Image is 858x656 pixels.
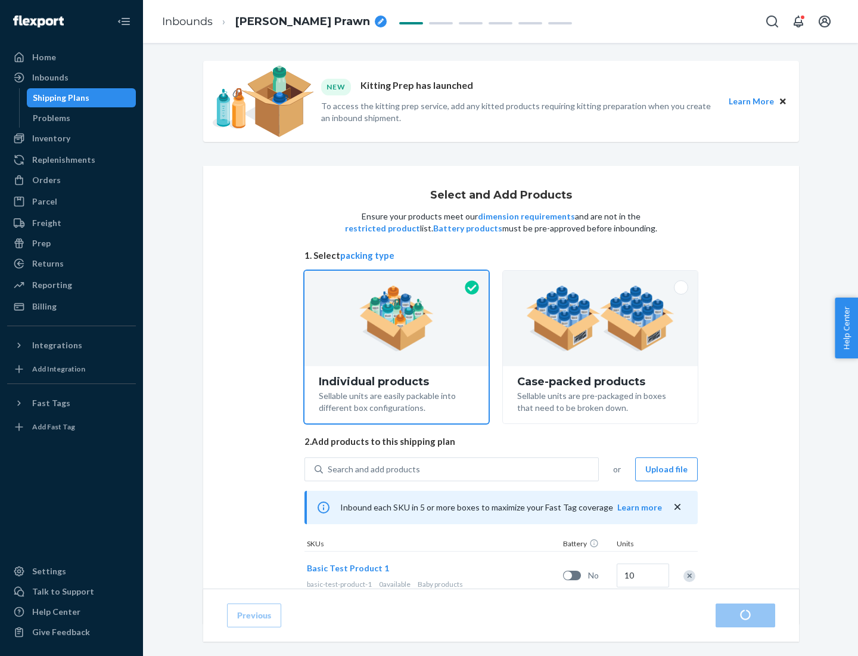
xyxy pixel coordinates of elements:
[321,79,351,95] div: NEW
[517,376,683,388] div: Case-packed products
[7,48,136,67] a: Home
[359,286,434,351] img: individual-pack.facf35554cb0f1810c75b2bd6df2d64e.png
[32,51,56,63] div: Home
[32,301,57,312] div: Billing
[32,258,64,270] div: Returns
[786,10,810,33] button: Open notifications
[32,72,69,83] div: Inbounds
[32,217,61,229] div: Freight
[32,154,95,166] div: Replenishments
[153,4,396,39] ol: breadcrumbs
[7,562,136,581] a: Settings
[321,100,718,124] p: To access the kitting prep service, add any kitted products requiring kitting preparation when yo...
[227,604,281,627] button: Previous
[7,623,136,642] button: Give Feedback
[683,570,695,582] div: Remove Item
[561,539,614,551] div: Battery
[835,298,858,358] button: Help Center
[32,565,66,577] div: Settings
[7,394,136,413] button: Fast Tags
[32,364,85,374] div: Add Integration
[478,211,575,222] button: dimension requirements
[304,491,698,524] div: Inbound each SKU in 5 or more boxes to maximize your Fast Tag coverage
[7,297,136,316] a: Billing
[32,339,82,351] div: Integrations
[7,192,136,211] a: Parcel
[345,222,420,234] button: restricted product
[617,564,669,587] input: Quantity
[328,463,420,475] div: Search and add products
[304,539,561,551] div: SKUs
[760,10,784,33] button: Open Search Box
[776,95,789,108] button: Close
[7,276,136,295] a: Reporting
[7,602,136,621] a: Help Center
[7,213,136,233] a: Freight
[33,112,70,124] div: Problems
[7,336,136,355] button: Integrations
[319,376,474,388] div: Individual products
[7,129,136,148] a: Inventory
[32,196,57,208] div: Parcel
[32,237,51,249] div: Prep
[7,360,136,379] a: Add Integration
[319,388,474,414] div: Sellable units are easily packable into different box configurations.
[635,457,698,481] button: Upload file
[13,16,64,27] img: Flexport logo
[32,626,90,638] div: Give Feedback
[304,435,698,448] span: 2. Add products to this shipping plan
[588,570,612,581] span: No
[33,92,89,104] div: Shipping Plans
[672,501,683,513] button: close
[433,222,502,234] button: Battery products
[344,211,658,234] p: Ensure your products meet our and are not in the list. must be pre-approved before inbounding.
[32,422,75,432] div: Add Fast Tag
[7,150,136,169] a: Replenishments
[7,254,136,273] a: Returns
[360,79,473,95] p: Kitting Prep has launched
[307,563,389,573] span: Basic Test Product 1
[813,10,837,33] button: Open account menu
[614,539,668,551] div: Units
[526,286,674,351] img: case-pack.59cecea509d18c883b923b81aeac6d0b.png
[7,171,136,190] a: Orders
[7,417,136,437] a: Add Fast Tag
[235,14,370,30] span: Merrily Polite Prawn
[32,606,80,618] div: Help Center
[307,579,558,589] div: Baby products
[304,249,698,262] span: 1. Select
[27,109,136,128] a: Problems
[613,463,621,475] span: or
[307,580,372,589] span: basic-test-product-1
[340,249,394,262] button: packing type
[379,580,411,589] span: 0 available
[7,582,136,601] a: Talk to Support
[7,234,136,253] a: Prep
[430,190,572,202] h1: Select and Add Products
[517,388,683,414] div: Sellable units are pre-packaged in boxes that need to be broken down.
[7,68,136,87] a: Inbounds
[32,279,72,291] div: Reporting
[32,174,61,186] div: Orders
[27,88,136,107] a: Shipping Plans
[162,15,213,28] a: Inbounds
[617,502,662,513] button: Learn more
[112,10,136,33] button: Close Navigation
[307,562,389,574] button: Basic Test Product 1
[729,95,774,108] button: Learn More
[32,586,94,598] div: Talk to Support
[32,397,70,409] div: Fast Tags
[32,132,70,144] div: Inventory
